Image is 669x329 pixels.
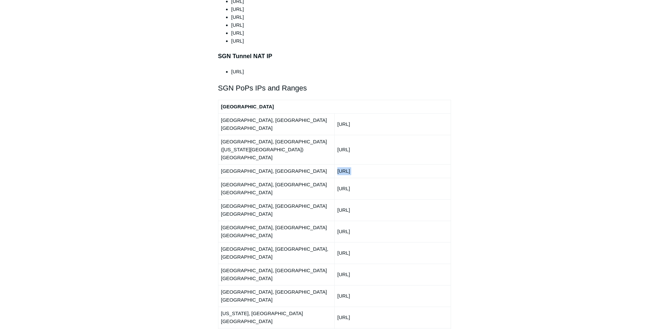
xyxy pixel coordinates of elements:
[218,264,334,285] td: [GEOGRAPHIC_DATA], [GEOGRAPHIC_DATA] [GEOGRAPHIC_DATA]
[334,164,451,178] td: [URL]
[334,135,451,164] td: [URL]
[218,164,334,178] td: [GEOGRAPHIC_DATA], [GEOGRAPHIC_DATA]
[231,68,451,76] li: [URL]
[334,242,451,264] td: [URL]
[334,113,451,135] td: [URL]
[334,285,451,307] td: [URL]
[218,52,451,61] h3: SGN Tunnel NAT IP
[221,104,274,109] strong: [GEOGRAPHIC_DATA]
[218,113,334,135] td: [GEOGRAPHIC_DATA], [GEOGRAPHIC_DATA] [GEOGRAPHIC_DATA]
[218,178,334,199] td: [GEOGRAPHIC_DATA], [GEOGRAPHIC_DATA] [GEOGRAPHIC_DATA]
[231,22,244,28] span: [URL]
[218,285,334,307] td: [GEOGRAPHIC_DATA], [GEOGRAPHIC_DATA] [GEOGRAPHIC_DATA]
[334,221,451,242] td: [URL]
[334,264,451,285] td: [URL]
[231,30,244,36] span: [URL]
[334,178,451,199] td: [URL]
[231,37,451,45] li: [URL]
[334,199,451,221] td: [URL]
[218,135,334,164] td: [GEOGRAPHIC_DATA], [GEOGRAPHIC_DATA] ([US_STATE][GEOGRAPHIC_DATA]) [GEOGRAPHIC_DATA]
[218,82,451,94] h2: SGN PoPs IPs and Ranges
[218,199,334,221] td: [GEOGRAPHIC_DATA], [GEOGRAPHIC_DATA] [GEOGRAPHIC_DATA]
[231,6,244,12] span: [URL]
[218,242,334,264] td: [GEOGRAPHIC_DATA], [GEOGRAPHIC_DATA], [GEOGRAPHIC_DATA]
[334,307,451,328] td: [URL]
[218,221,334,242] td: [GEOGRAPHIC_DATA], [GEOGRAPHIC_DATA] [GEOGRAPHIC_DATA]
[231,14,244,20] span: [URL]
[218,307,334,328] td: [US_STATE], [GEOGRAPHIC_DATA] [GEOGRAPHIC_DATA]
